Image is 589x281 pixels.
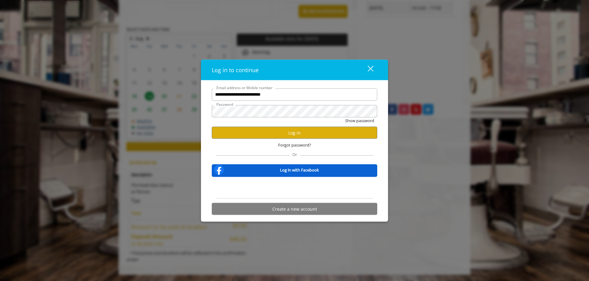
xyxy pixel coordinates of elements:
span: Log in to continue [212,66,259,73]
button: Log in [212,127,377,139]
img: facebook-logo [213,164,225,176]
input: Password [212,105,377,117]
button: close dialog [356,64,377,76]
button: Show password [345,117,374,124]
label: Password [213,101,236,107]
iframe: Sign in with Google Button [263,181,326,195]
label: Email address or Mobile number [213,85,276,90]
div: close dialog [361,65,373,74]
span: Or [289,152,300,157]
button: Create a new account [212,203,377,215]
b: Log in with Facebook [280,167,319,173]
span: Forgot password? [278,142,311,148]
input: Email address or Mobile number [212,88,377,101]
